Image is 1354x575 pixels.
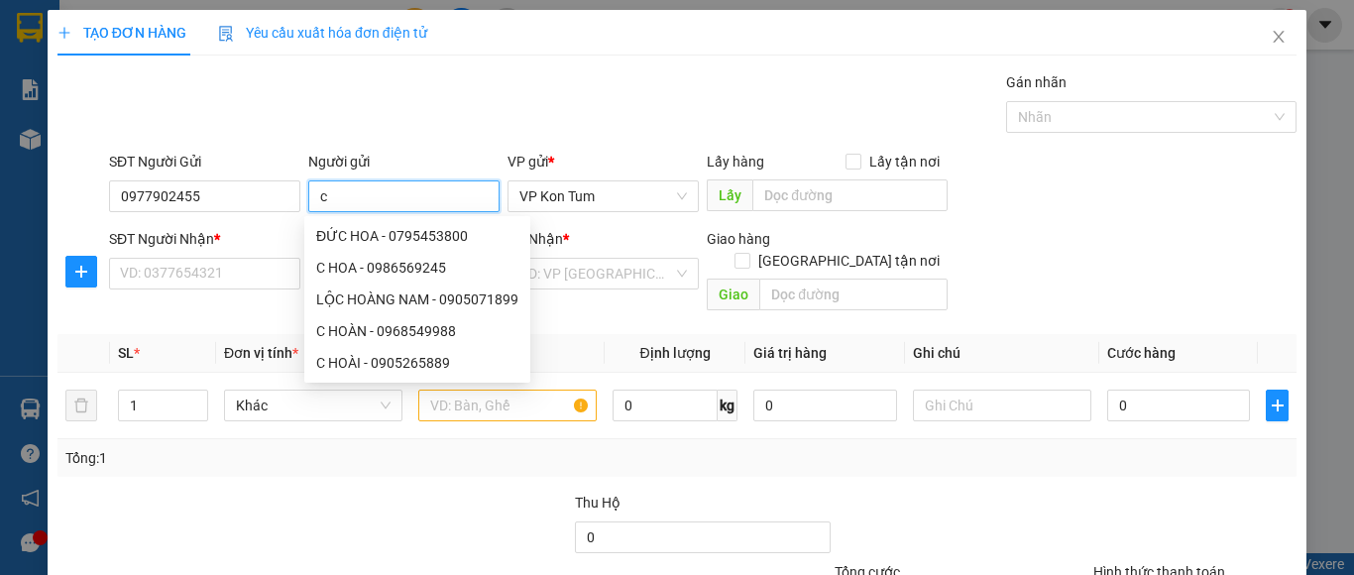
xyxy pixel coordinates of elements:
[109,151,300,172] div: SĐT Người Gửi
[224,345,298,361] span: Đơn vị tính
[753,390,896,421] input: 0
[17,17,156,64] div: VP Kon Tum
[66,264,96,280] span: plus
[508,151,699,172] div: VP gửi
[65,447,524,469] div: Tổng: 1
[707,154,764,170] span: Lấy hàng
[304,347,530,379] div: C HOÀI - 0905265889
[316,225,518,247] div: ĐỨC HOA - 0795453800
[308,151,500,172] div: Người gửi
[1267,398,1288,413] span: plus
[57,26,71,40] span: plus
[1266,390,1289,421] button: plus
[65,256,97,287] button: plus
[304,284,530,315] div: LỘC HOÀNG NAM - 0905071899
[707,179,752,211] span: Lấy
[753,345,827,361] span: Giá trị hàng
[15,128,159,152] div: 30.000
[1271,29,1287,45] span: close
[418,390,597,421] input: VD: Bàn, Ghế
[169,88,329,116] div: 0986569245
[1006,74,1067,90] label: Gán nhãn
[905,334,1099,373] th: Ghi chú
[304,220,530,252] div: ĐỨC HOA - 0795453800
[15,130,46,151] span: CR :
[639,345,710,361] span: Định lượng
[218,25,427,41] span: Yêu cầu xuất hóa đơn điện tử
[861,151,948,172] span: Lấy tận nơi
[1251,10,1306,65] button: Close
[304,315,530,347] div: C HOÀN - 0968549988
[575,495,621,511] span: Thu Hộ
[57,25,186,41] span: TẠO ĐƠN HÀNG
[236,391,391,420] span: Khác
[304,252,530,284] div: C HOA - 0986569245
[218,26,234,42] img: icon
[1107,345,1176,361] span: Cước hàng
[316,320,518,342] div: C HOÀN - 0968549988
[17,88,156,116] div: 0919261579
[316,257,518,279] div: C HOA - 0986569245
[752,179,948,211] input: Dọc đường
[169,19,217,40] span: Nhận:
[118,345,134,361] span: SL
[519,181,687,211] span: VP Kon Tum
[316,288,518,310] div: LỘC HOÀNG NAM - 0905071899
[750,250,948,272] span: [GEOGRAPHIC_DATA] tận nơi
[718,390,737,421] span: kg
[707,231,770,247] span: Giao hàng
[17,19,48,40] span: Gửi:
[759,279,948,310] input: Dọc đường
[316,352,518,374] div: C HOÀI - 0905265889
[707,279,759,310] span: Giao
[169,17,329,64] div: BX Quãng Ngãi
[65,390,97,421] button: delete
[169,64,329,88] div: C HOA
[508,231,563,247] span: VP Nhận
[109,228,300,250] div: SĐT Người Nhận
[17,64,156,88] div: CHÚ CHUNG
[913,390,1091,421] input: Ghi Chú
